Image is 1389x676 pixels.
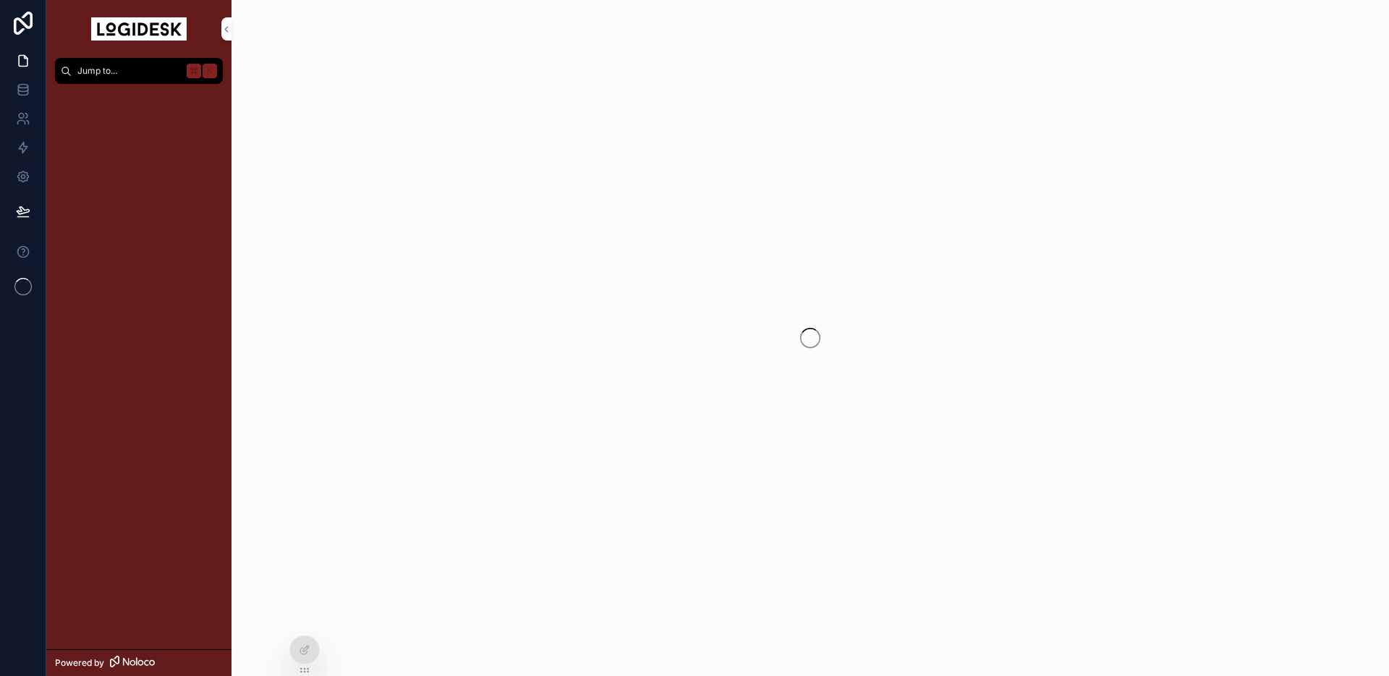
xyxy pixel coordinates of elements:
button: Jump to...K [55,58,223,84]
span: K [204,65,216,77]
span: Jump to... [77,65,181,77]
span: Powered by [55,657,104,669]
img: App logo [91,17,187,41]
div: scrollable content [46,84,231,110]
a: Powered by [46,649,231,676]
